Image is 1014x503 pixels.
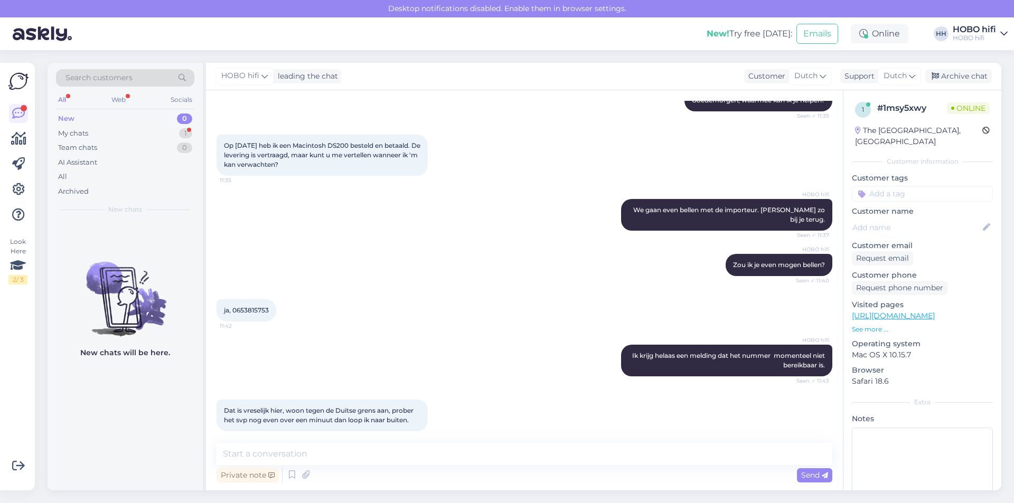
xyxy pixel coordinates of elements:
span: HOBO hifi [221,70,259,82]
div: HOBO hifi [953,25,996,34]
button: Emails [796,24,838,44]
div: AI Assistant [58,157,97,168]
div: New [58,113,74,124]
span: Seen ✓ 11:37 [790,231,829,239]
p: Safari 18.6 [852,376,993,387]
div: 0 [177,143,192,153]
span: Zou ik je even mogen bellen? [733,261,825,269]
p: New chats will be here. [80,347,170,358]
div: 2 / 3 [8,275,27,284]
div: Customer [744,71,785,82]
p: Mac OS X 10.15.7 [852,349,993,360]
div: Support [840,71,875,82]
span: Dutch [794,70,818,82]
p: Customer tags [852,173,993,184]
div: 0 [177,113,192,124]
span: Dutch [884,70,907,82]
span: HOBO hifi [790,245,829,253]
span: Dat is vreselijk hier, woon tegen de Duitse grens aan, prober het svp nog even over een minuut da... [224,406,415,424]
div: # 1msy5xwy [877,102,947,115]
div: Look Here [8,237,27,284]
span: 11:44 [220,432,259,440]
p: See more ... [852,325,993,334]
a: [URL][DOMAIN_NAME] [852,311,935,320]
div: All [58,172,67,182]
span: 11:35 [220,176,259,184]
span: HOBO hifi [790,191,829,198]
span: Seen ✓ 11:43 [790,377,829,385]
img: Askly Logo [8,71,29,91]
span: Send [801,470,828,480]
div: Extra [852,397,993,407]
div: leading the chat [274,71,338,82]
p: Notes [852,413,993,424]
div: Web [109,93,128,107]
div: Archive chat [925,69,992,83]
span: Ik krijg helaas een melding dat het nummer momenteel niet bereikbaar is. [632,352,827,369]
div: Customer information [852,157,993,166]
span: Op [DATE] heb ik een Macintosh DS200 besteld en betaald. De levering is vertraagd, maar kunt u me... [224,141,422,168]
div: All [56,93,68,107]
div: Request email [852,251,913,265]
p: Browser [852,365,993,376]
span: 1 [862,106,864,113]
div: HOBO hifi [953,34,996,42]
p: Customer name [852,206,993,217]
div: My chats [58,128,88,139]
p: Customer email [852,240,993,251]
a: HOBO hifiHOBO hifi [953,25,1008,42]
div: Online [851,24,908,43]
div: Request phone number [852,281,947,295]
span: Seen ✓ 11:40 [790,277,829,284]
span: We gaan even bellen met de importeur. [PERSON_NAME] zo bij je terug. [633,206,827,223]
div: 1 [179,128,192,139]
div: Team chats [58,143,97,153]
div: Socials [168,93,194,107]
span: Online [947,102,990,114]
div: The [GEOGRAPHIC_DATA], [GEOGRAPHIC_DATA] [855,125,982,147]
div: HH [934,26,949,41]
input: Add name [852,222,981,233]
span: HOBO hifi [790,336,829,344]
div: Private note [217,468,279,482]
div: Archived [58,186,89,197]
p: Visited pages [852,299,993,310]
p: Operating system [852,338,993,349]
b: New! [707,29,729,39]
img: No chats [48,243,203,338]
span: New chats [108,205,142,214]
p: Customer phone [852,270,993,281]
span: Search customers [65,72,133,83]
span: 11:42 [220,322,259,330]
span: Seen ✓ 11:35 [790,112,829,120]
div: Try free [DATE]: [707,27,792,40]
span: ja, 0653815753 [224,306,269,314]
input: Add a tag [852,186,993,202]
